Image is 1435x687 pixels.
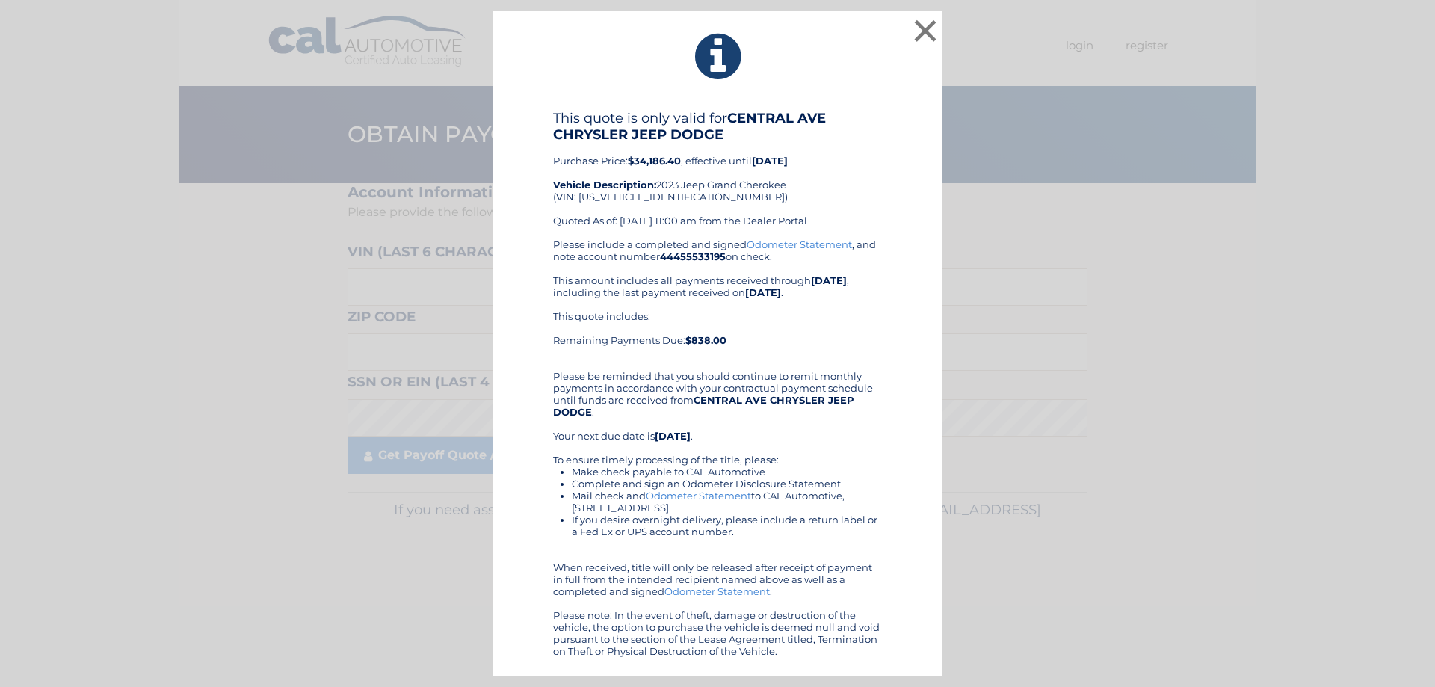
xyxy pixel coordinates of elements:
div: This quote includes: Remaining Payments Due: [553,310,882,358]
div: Please include a completed and signed , and note account number on check. This amount includes al... [553,238,882,657]
li: If you desire overnight delivery, please include a return label or a Fed Ex or UPS account number. [572,514,882,537]
li: Complete and sign an Odometer Disclosure Statement [572,478,882,490]
b: CENTRAL AVE CHRYSLER JEEP DODGE [553,110,826,143]
b: [DATE] [752,155,788,167]
b: $838.00 [685,334,726,346]
li: Make check payable to CAL Automotive [572,466,882,478]
button: × [910,16,940,46]
b: $34,186.40 [628,155,681,167]
b: [DATE] [745,286,781,298]
div: Purchase Price: , effective until 2023 Jeep Grand Cherokee (VIN: [US_VEHICLE_IDENTIFICATION_NUMBE... [553,110,882,238]
a: Odometer Statement [646,490,751,502]
b: 44455533195 [660,250,726,262]
a: Odometer Statement [747,238,852,250]
b: [DATE] [811,274,847,286]
h4: This quote is only valid for [553,110,882,143]
b: CENTRAL AVE CHRYSLER JEEP DODGE [553,394,854,418]
strong: Vehicle Description: [553,179,656,191]
b: [DATE] [655,430,691,442]
a: Odometer Statement [664,585,770,597]
li: Mail check and to CAL Automotive, [STREET_ADDRESS] [572,490,882,514]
